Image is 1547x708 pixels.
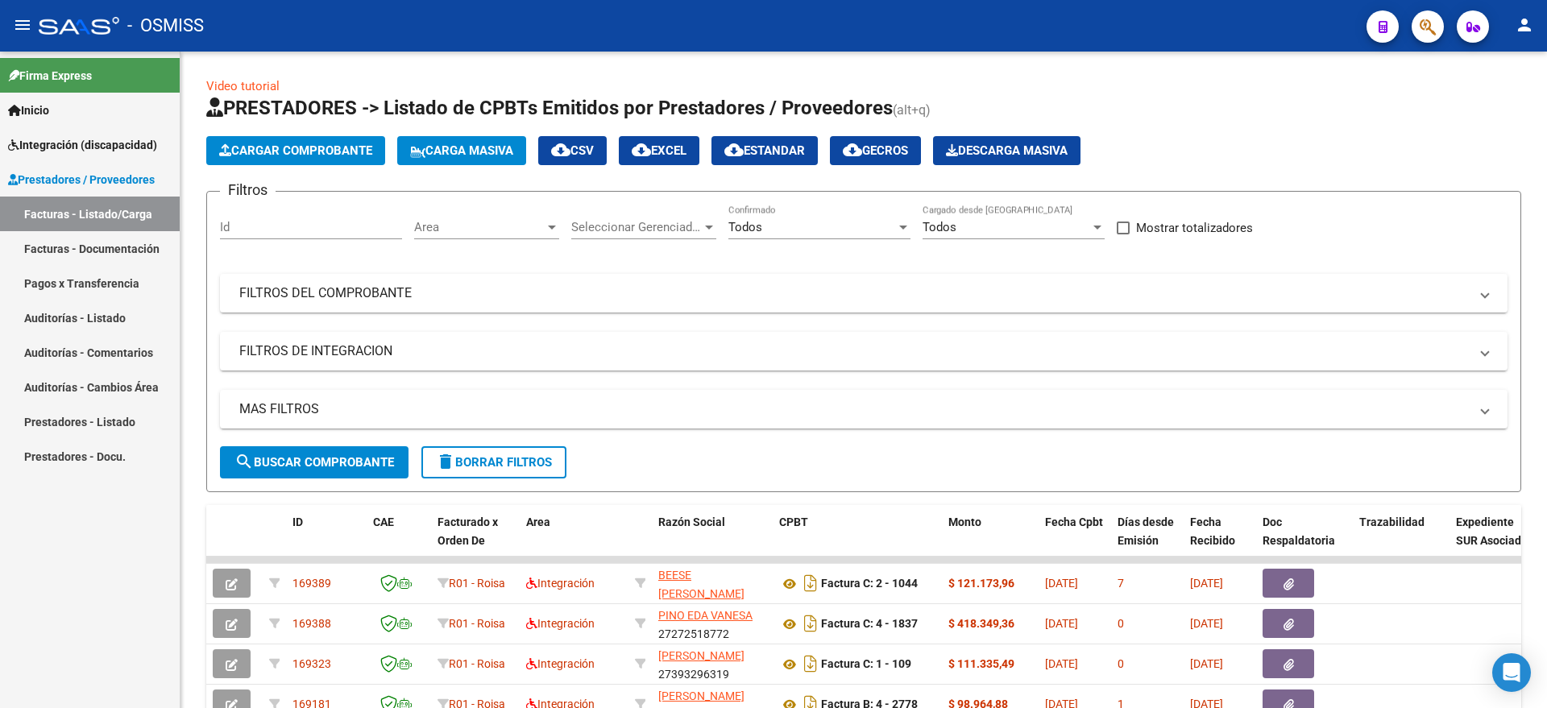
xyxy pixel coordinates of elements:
span: PINO EDA VANESA [658,609,753,622]
mat-expansion-panel-header: FILTROS DEL COMPROBANTE [220,274,1508,313]
span: Monto [948,515,981,528]
span: Seleccionar Gerenciador [571,220,702,234]
datatable-header-cell: Fecha Cpbt [1039,505,1111,576]
datatable-header-cell: CAE [367,505,431,576]
span: Doc Respaldatoria [1263,515,1335,547]
datatable-header-cell: Trazabilidad [1353,505,1450,576]
span: Fecha Cpbt [1045,515,1103,528]
span: Descarga Masiva [946,143,1068,158]
datatable-header-cell: Area [520,505,628,576]
datatable-header-cell: ID [286,505,367,576]
button: Buscar Comprobante [220,446,409,478]
span: R01 - Roisa [449,577,505,590]
i: Descargar documento [800,570,821,596]
a: Video tutorial [206,79,280,93]
span: Estandar [724,143,805,158]
span: 7 [1118,577,1124,590]
span: CPBT [779,515,808,528]
mat-panel-title: FILTROS DEL COMPROBANTE [239,284,1469,302]
button: Estandar [711,136,818,165]
span: R01 - Roisa [449,657,505,670]
span: Cargar Comprobante [219,143,372,158]
span: Gecros [843,143,908,158]
span: - OSMISS [127,8,204,43]
span: Días desde Emisión [1118,515,1174,547]
button: EXCEL [619,136,699,165]
strong: $ 111.335,49 [948,657,1014,670]
span: Facturado x Orden De [438,515,498,547]
span: Area [526,515,550,528]
app-download-masive: Descarga masiva de comprobantes (adjuntos) [933,136,1080,165]
span: [DATE] [1045,617,1078,630]
mat-panel-title: MAS FILTROS [239,400,1469,418]
datatable-header-cell: Doc Respaldatoria [1256,505,1353,576]
span: Todos [728,220,762,234]
span: CAE [373,515,394,528]
span: (alt+q) [893,102,931,118]
mat-icon: cloud_download [724,140,744,159]
span: 169389 [292,577,331,590]
button: Carga Masiva [397,136,526,165]
span: Carga Masiva [410,143,513,158]
mat-expansion-panel-header: FILTROS DE INTEGRACION [220,332,1508,371]
span: Integración [526,577,595,590]
span: [PERSON_NAME] [658,649,744,662]
button: Gecros [830,136,921,165]
div: 27272518772 [658,607,766,640]
button: Cargar Comprobante [206,136,385,165]
mat-icon: search [234,452,254,471]
strong: $ 121.173,96 [948,577,1014,590]
span: [PERSON_NAME] [658,689,744,702]
span: CSV [551,143,594,158]
span: R01 - Roisa [449,617,505,630]
mat-icon: delete [436,452,455,471]
mat-icon: menu [13,15,32,35]
span: Prestadores / Proveedores [8,171,155,188]
button: Borrar Filtros [421,446,566,478]
button: Descarga Masiva [933,136,1080,165]
span: ID [292,515,303,528]
div: 27263427233 [658,566,766,600]
span: Fecha Recibido [1190,515,1235,547]
span: Borrar Filtros [436,455,552,470]
mat-expansion-panel-header: MAS FILTROS [220,390,1508,429]
datatable-header-cell: CPBT [773,505,942,576]
span: 169388 [292,617,331,630]
span: 169323 [292,657,331,670]
span: [DATE] [1045,657,1078,670]
span: Buscar Comprobante [234,455,394,470]
span: [DATE] [1190,577,1223,590]
span: Integración [526,617,595,630]
datatable-header-cell: Días desde Emisión [1111,505,1184,576]
span: BEESE [PERSON_NAME] [658,569,744,600]
button: CSV [538,136,607,165]
mat-icon: cloud_download [551,140,570,159]
i: Descargar documento [800,651,821,677]
span: Firma Express [8,67,92,85]
mat-panel-title: FILTROS DE INTEGRACION [239,342,1469,360]
span: Inicio [8,101,49,119]
strong: Factura C: 4 - 1837 [821,618,918,631]
span: Mostrar totalizadores [1136,218,1253,238]
span: PRESTADORES -> Listado de CPBTs Emitidos por Prestadores / Proveedores [206,97,893,119]
div: Open Intercom Messenger [1492,653,1531,692]
span: [DATE] [1045,577,1078,590]
datatable-header-cell: Facturado x Orden De [431,505,520,576]
mat-icon: person [1515,15,1534,35]
h3: Filtros [220,179,276,201]
datatable-header-cell: Expediente SUR Asociado [1450,505,1538,576]
datatable-header-cell: Monto [942,505,1039,576]
strong: Factura C: 1 - 109 [821,658,911,671]
span: [DATE] [1190,617,1223,630]
strong: Factura C: 2 - 1044 [821,578,918,590]
span: EXCEL [632,143,686,158]
mat-icon: cloud_download [632,140,651,159]
mat-icon: cloud_download [843,140,862,159]
span: Area [414,220,545,234]
span: Integración [526,657,595,670]
div: 27393296319 [658,647,766,681]
span: [DATE] [1190,657,1223,670]
span: Integración (discapacidad) [8,136,157,154]
span: Trazabilidad [1359,515,1425,528]
span: Expediente SUR Asociado [1456,515,1528,547]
